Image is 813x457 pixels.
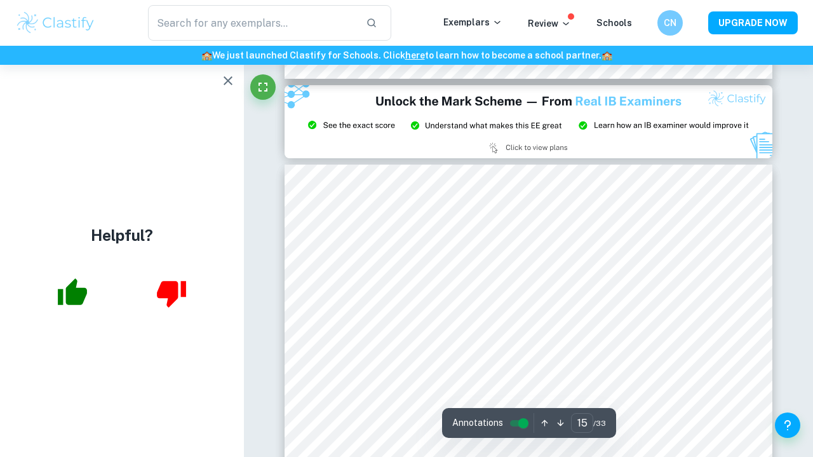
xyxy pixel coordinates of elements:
[148,5,356,41] input: Search for any exemplars...
[3,48,810,62] h6: We just launched Clastify for Schools. Click to learn how to become a school partner.
[657,10,683,36] button: CN
[708,11,798,34] button: UPGRADE NOW
[15,10,96,36] img: Clastify logo
[601,50,612,60] span: 🏫
[452,416,503,430] span: Annotations
[528,17,571,31] p: Review
[91,224,153,247] h4: Helpful?
[201,50,212,60] span: 🏫
[250,74,276,100] button: Fullscreen
[405,50,425,60] a: here
[775,413,800,438] button: Help and Feedback
[663,16,678,30] h6: CN
[443,15,502,29] p: Exemplars
[596,18,632,28] a: Schools
[285,85,772,158] img: Ad
[593,418,606,429] span: / 33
